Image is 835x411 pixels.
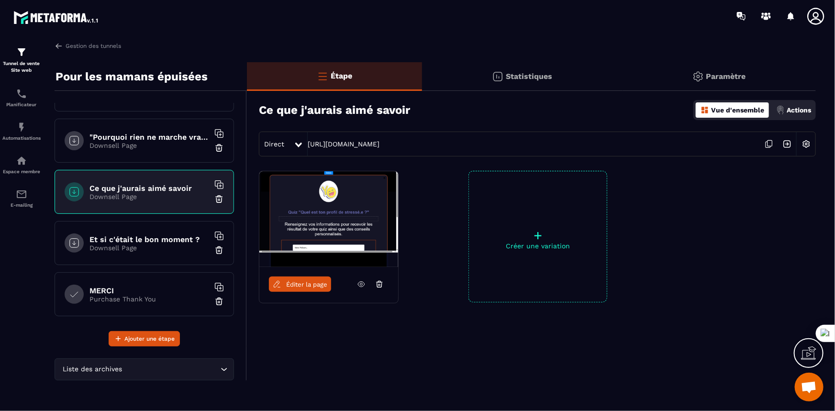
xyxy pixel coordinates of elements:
a: Éditer la page [269,277,331,292]
a: automationsautomationsEspace membre [2,148,41,181]
img: image [259,171,398,267]
p: Étape [331,71,352,80]
img: setting-w.858f3a88.svg [797,135,815,153]
img: trash [214,143,224,153]
img: dashboard-orange.40269519.svg [701,106,709,114]
img: stats.20deebd0.svg [492,71,503,82]
h6: Et si c'était le bon moment ? [89,235,209,244]
img: scheduler [16,88,27,100]
img: setting-gr.5f69749f.svg [692,71,704,82]
p: Automatisations [2,135,41,141]
p: E-mailing [2,202,41,208]
p: Planificateur [2,102,41,107]
p: Downsell Page [89,244,209,252]
img: bars-o.4a397970.svg [317,70,328,82]
img: trash [214,297,224,306]
img: email [16,189,27,200]
img: formation [16,46,27,58]
span: Direct [264,140,284,148]
h6: MERCI [89,286,209,295]
p: Statistiques [506,72,552,81]
img: automations [16,155,27,167]
p: Downsell Page [89,142,209,149]
p: Créer une variation [469,242,607,250]
img: trash [214,245,224,255]
a: Gestion des tunnels [55,42,121,50]
h6: Ce que j'aurais aimé savoir [89,184,209,193]
p: Vue d'ensemble [711,106,764,114]
p: Purchase Thank You [89,295,209,303]
p: + [469,229,607,242]
a: emailemailE-mailing [2,181,41,215]
input: Search for option [124,364,218,375]
p: Paramètre [706,72,746,81]
img: arrow [55,42,63,50]
a: automationsautomationsAutomatisations [2,114,41,148]
span: Éditer la page [286,281,327,288]
span: Ajouter une étape [124,334,175,344]
img: automations [16,122,27,133]
a: Ouvrir le chat [795,373,824,401]
button: Ajouter une étape [109,331,180,346]
p: Tunnel de vente Site web [2,60,41,74]
h3: Ce que j'aurais aimé savoir [259,103,410,117]
p: Espace membre [2,169,41,174]
a: schedulerschedulerPlanificateur [2,81,41,114]
a: [URL][DOMAIN_NAME] [308,140,379,148]
p: Actions [787,106,811,114]
p: Downsell Page [89,193,209,200]
p: Pour les mamans épuisées [56,67,208,86]
span: Liste des archives [61,364,124,375]
a: formationformationTunnel de vente Site web [2,39,41,81]
img: logo [13,9,100,26]
h6: "Pourquoi rien ne marche vraiment" [89,133,209,142]
img: trash [214,194,224,204]
div: Search for option [55,358,234,380]
img: arrow-next.bcc2205e.svg [778,135,796,153]
img: actions.d6e523a2.png [776,106,785,114]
